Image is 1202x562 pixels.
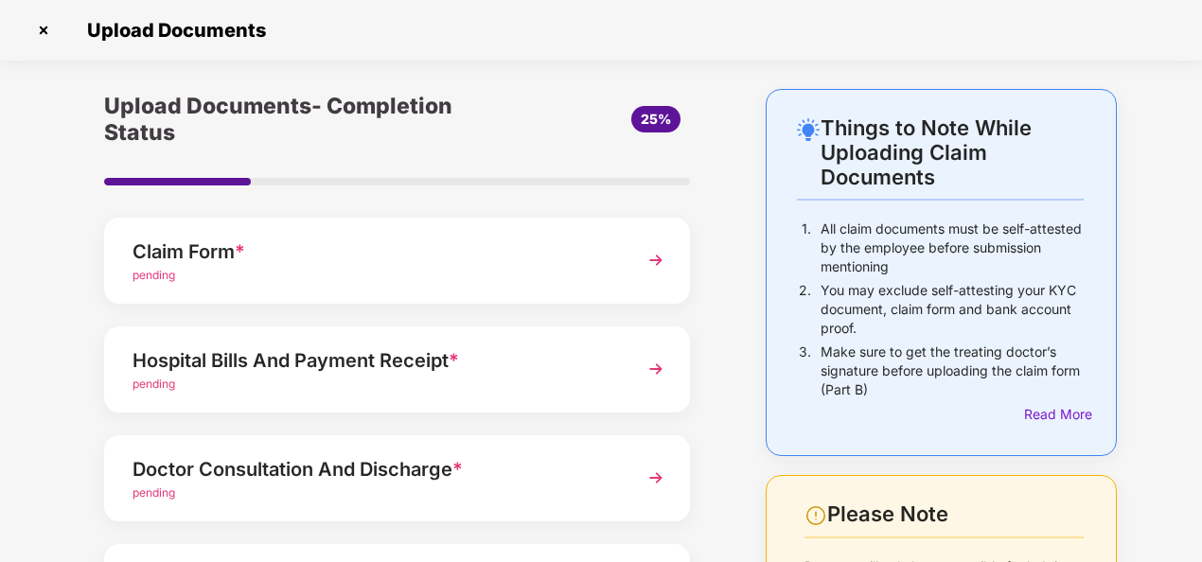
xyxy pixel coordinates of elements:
div: Things to Note While Uploading Claim Documents [821,115,1084,189]
img: svg+xml;base64,PHN2ZyBpZD0iTmV4dCIgeG1sbnM9Imh0dHA6Ly93d3cudzMub3JnLzIwMDAvc3ZnIiB3aWR0aD0iMzYiIG... [639,461,673,495]
img: svg+xml;base64,PHN2ZyBpZD0iTmV4dCIgeG1sbnM9Imh0dHA6Ly93d3cudzMub3JnLzIwMDAvc3ZnIiB3aWR0aD0iMzYiIG... [639,352,673,386]
div: Read More [1024,404,1084,425]
span: pending [133,268,175,282]
div: Doctor Consultation And Discharge [133,454,617,484]
p: All claim documents must be self-attested by the employee before submission mentioning [821,220,1084,276]
span: Upload Documents [68,19,275,42]
p: 1. [802,220,811,276]
div: Hospital Bills And Payment Receipt [133,345,617,376]
p: 3. [799,342,811,399]
p: Make sure to get the treating doctor’s signature before uploading the claim form (Part B) [821,342,1084,399]
p: 2. [799,281,811,338]
img: svg+xml;base64,PHN2ZyB4bWxucz0iaHR0cDovL3d3dy53My5vcmcvMjAwMC9zdmciIHdpZHRoPSIyNC4wOTMiIGhlaWdodD... [797,118,820,141]
span: 25% [641,111,671,127]
p: You may exclude self-attesting your KYC document, claim form and bank account proof. [821,281,1084,338]
span: pending [133,377,175,391]
span: pending [133,485,175,500]
div: Please Note [827,501,1084,527]
div: Claim Form [133,237,617,267]
img: svg+xml;base64,PHN2ZyBpZD0iV2FybmluZ18tXzI0eDI0IiBkYXRhLW5hbWU9Ildhcm5pbmcgLSAyNHgyNCIgeG1sbnM9Im... [804,504,827,527]
img: svg+xml;base64,PHN2ZyBpZD0iTmV4dCIgeG1sbnM9Imh0dHA6Ly93d3cudzMub3JnLzIwMDAvc3ZnIiB3aWR0aD0iMzYiIG... [639,243,673,277]
div: Upload Documents- Completion Status [104,89,495,149]
img: svg+xml;base64,PHN2ZyBpZD0iQ3Jvc3MtMzJ4MzIiIHhtbG5zPSJodHRwOi8vd3d3LnczLm9yZy8yMDAwL3N2ZyIgd2lkdG... [28,15,59,45]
